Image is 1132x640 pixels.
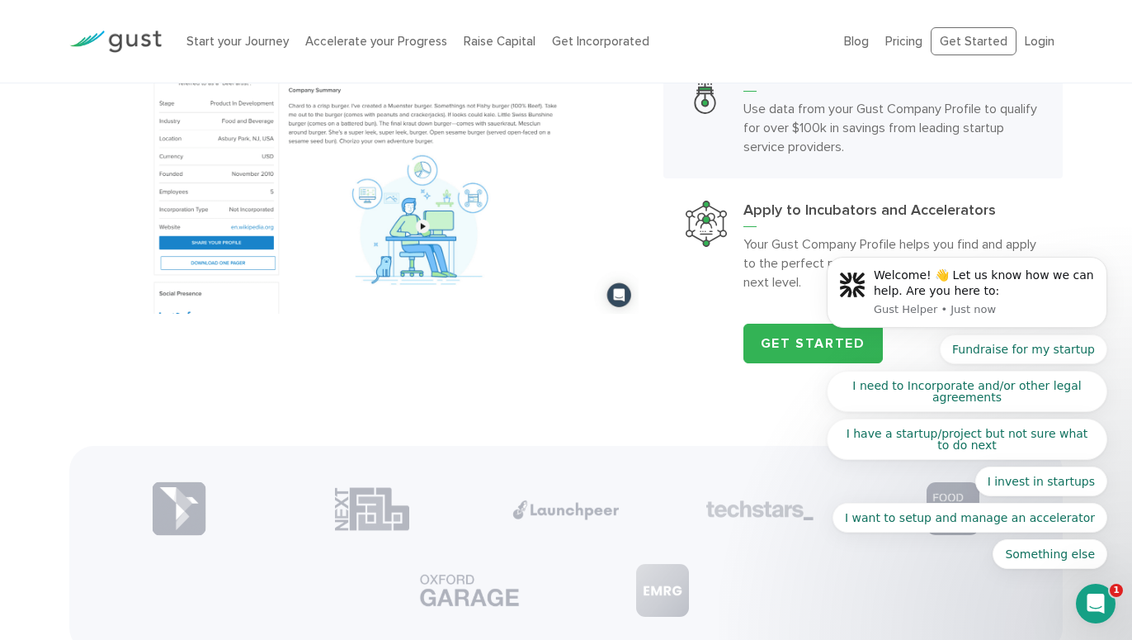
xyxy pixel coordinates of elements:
[743,201,1040,227] h3: Apply to Incubators and Accelerators
[663,43,1063,178] a: Extend Your RunwayExtend your RunwayUse data from your Gust Company Profile to qualify for over $...
[663,178,1063,314] a: Apply To Incubators And AcceleratorsApply to Incubators and AcceleratorsYour Gust Company Profile...
[743,235,1040,292] p: Your Gust Company Profile helps you find and apply to the perfect programs to take your venture t...
[69,31,162,53] img: Gust Logo
[464,34,535,49] a: Raise Capital
[1076,584,1115,623] iframe: Intercom live chat
[743,99,1040,156] p: Use data from your Gust Company Profile to qualify for over $100k in savings from leading startup...
[416,570,523,611] img: Partner
[743,324,883,363] a: Get Started
[686,201,727,247] img: Apply To Incubators And Accelerators
[686,65,724,114] img: Extend Your Runway
[636,564,689,617] img: Partner
[152,481,206,536] img: Partner
[186,34,289,49] a: Start your Journey
[552,34,649,49] a: Get Incorporated
[706,500,814,520] img: Partner
[305,34,447,49] a: Accelerate your Progress
[1110,584,1123,597] span: 1
[512,500,620,520] img: Partner
[335,486,409,532] img: Partner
